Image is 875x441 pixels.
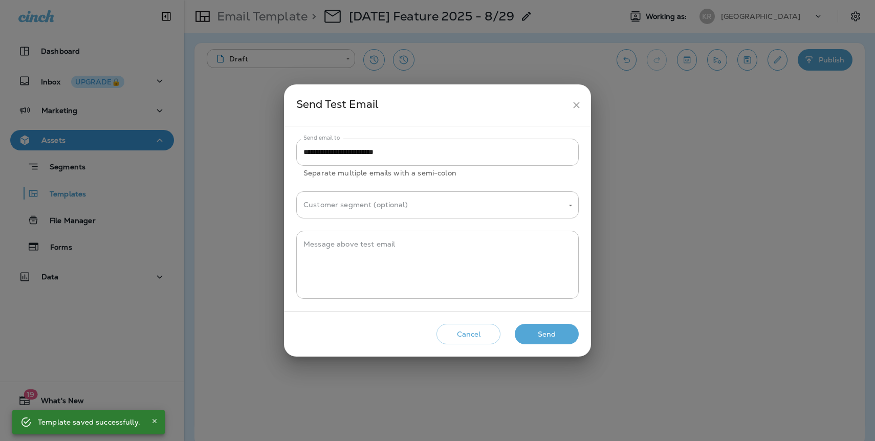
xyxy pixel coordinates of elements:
label: Send email to [303,134,340,142]
button: close [567,96,586,115]
p: Separate multiple emails with a semi-colon [303,167,572,179]
div: Template saved successfully. [38,413,140,431]
div: Send Test Email [296,96,567,115]
button: Send [515,324,579,345]
button: Open [566,201,575,210]
button: Close [148,415,161,427]
button: Cancel [436,324,500,345]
